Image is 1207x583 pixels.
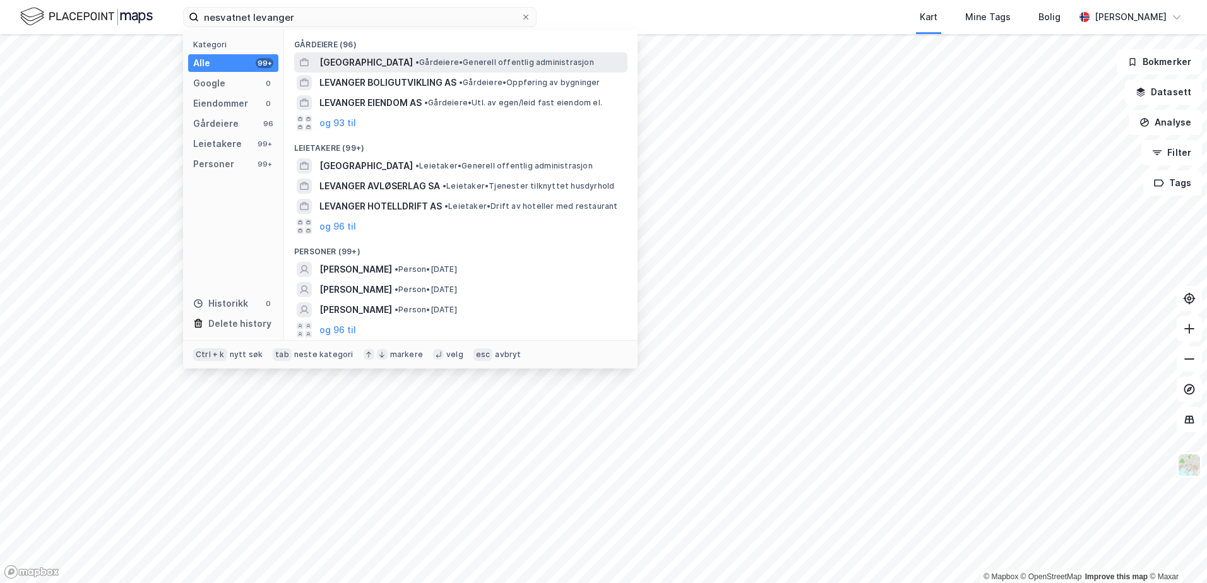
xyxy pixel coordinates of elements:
span: Leietaker • Drift av hoteller med restaurant [444,201,618,211]
div: tab [273,348,292,361]
div: Alle [193,56,210,71]
span: • [395,264,398,274]
button: Filter [1141,140,1202,165]
div: Mine Tags [965,9,1011,25]
div: 99+ [256,159,273,169]
span: • [443,181,446,191]
div: neste kategori [294,350,354,360]
div: Personer (99+) [284,237,638,259]
div: Gårdeiere (96) [284,30,638,52]
div: Leietakere (99+) [284,133,638,156]
div: markere [390,350,423,360]
a: Mapbox homepage [4,565,59,579]
div: Leietakere [193,136,242,151]
span: Gårdeiere • Utl. av egen/leid fast eiendom el. [424,98,602,108]
span: LEVANGER AVLØSERLAG SA [319,179,440,194]
span: Gårdeiere • Generell offentlig administrasjon [415,57,594,68]
div: Kategori [193,40,278,49]
span: Person • [DATE] [395,285,457,295]
span: • [415,161,419,170]
div: Gårdeiere [193,116,239,131]
span: [PERSON_NAME] [319,302,392,317]
div: 99+ [256,139,273,149]
div: 99+ [256,58,273,68]
div: nytt søk [230,350,263,360]
span: [GEOGRAPHIC_DATA] [319,55,413,70]
img: logo.f888ab2527a4732fd821a326f86c7f29.svg [20,6,153,28]
div: Personer [193,156,234,172]
span: [GEOGRAPHIC_DATA] [319,158,413,174]
div: [PERSON_NAME] [1095,9,1167,25]
div: 96 [263,119,273,129]
div: 0 [263,98,273,109]
div: velg [446,350,463,360]
span: Leietaker • Tjenester tilknyttet husdyrhold [443,181,614,191]
span: • [424,98,428,107]
span: LEVANGER HOTELLDRIFT AS [319,199,442,214]
span: Person • [DATE] [395,264,457,274]
span: • [444,201,448,211]
div: 0 [263,78,273,88]
input: Søk på adresse, matrikkel, gårdeiere, leietakere eller personer [199,8,521,26]
div: Historikk [193,296,248,311]
span: • [395,305,398,314]
span: LEVANGER EIENDOM AS [319,95,422,110]
button: og 96 til [319,322,356,338]
span: • [459,78,463,87]
button: og 96 til [319,219,356,234]
span: Gårdeiere • Oppføring av bygninger [459,78,600,88]
span: Leietaker • Generell offentlig administrasjon [415,161,593,171]
button: Bokmerker [1117,49,1202,74]
span: [PERSON_NAME] [319,282,392,297]
span: • [415,57,419,67]
div: Eiendommer [193,96,248,111]
button: Tags [1143,170,1202,196]
div: Google [193,76,225,91]
span: Person • [DATE] [395,305,457,315]
a: Mapbox [984,572,1018,581]
span: [PERSON_NAME] [319,262,392,277]
button: Datasett [1125,79,1202,105]
div: Kart [920,9,937,25]
div: 0 [263,298,273,309]
div: Delete history [208,316,271,331]
span: LEVANGER BOLIGUTVIKLING AS [319,75,456,90]
button: og 93 til [319,115,356,131]
div: esc [473,348,493,361]
span: • [395,285,398,294]
iframe: Chat Widget [1144,522,1207,583]
a: Improve this map [1085,572,1148,581]
img: Z [1177,453,1201,477]
button: Analyse [1129,110,1202,135]
div: Ctrl + k [193,348,227,361]
a: OpenStreetMap [1021,572,1082,581]
div: avbryt [495,350,521,360]
div: Bolig [1038,9,1061,25]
